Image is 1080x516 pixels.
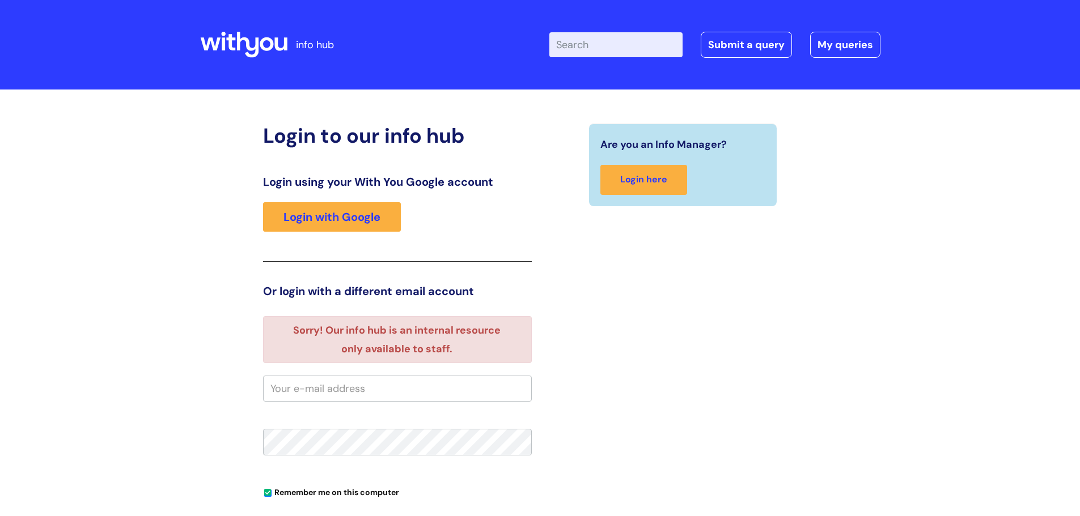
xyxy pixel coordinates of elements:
[263,123,532,148] h2: Login to our info hub
[263,483,532,501] div: You can uncheck this option if you're logging in from a shared device
[263,284,532,298] h3: Or login with a different email account
[263,485,399,497] label: Remember me on this computer
[810,32,880,58] a: My queries
[263,175,532,189] h3: Login using your With You Google account
[263,376,532,402] input: Your e-mail address
[283,321,511,358] li: Sorry! Our info hub is an internal resource only available to staff.
[549,32,683,57] input: Search
[263,202,401,232] a: Login with Google
[264,489,272,497] input: Remember me on this computer
[600,165,687,195] a: Login here
[296,36,334,54] p: info hub
[600,135,727,153] span: Are you an Info Manager?
[701,32,792,58] a: Submit a query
